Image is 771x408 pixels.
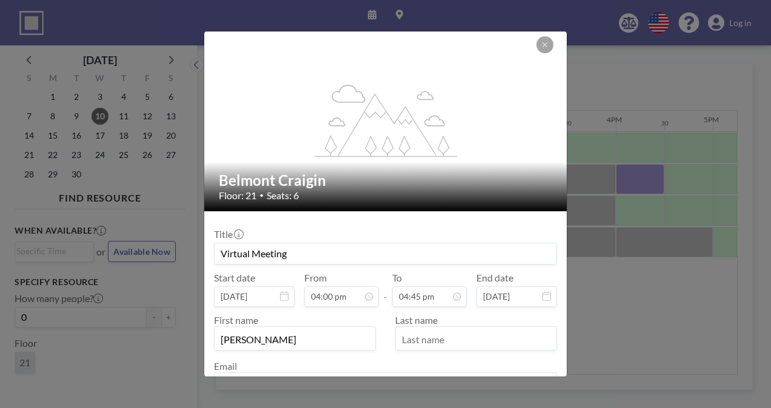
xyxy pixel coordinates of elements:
span: - [384,276,387,303]
span: Seats: 6 [267,189,299,202]
label: To [392,272,402,284]
label: First name [214,314,258,326]
span: Floor: 21 [219,189,256,202]
label: Start date [214,272,255,284]
input: Guest reservation [215,243,556,264]
label: Email [214,360,237,372]
label: End date [476,272,513,284]
h2: Belmont Craigin [219,171,553,189]
span: • [259,191,264,200]
label: From [304,272,327,284]
label: Last name [395,314,438,326]
input: Last name [396,329,556,350]
input: First name [215,329,375,350]
g: flex-grow: 1.2; [315,84,458,156]
input: Email [215,375,556,396]
label: Title [214,228,242,240]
